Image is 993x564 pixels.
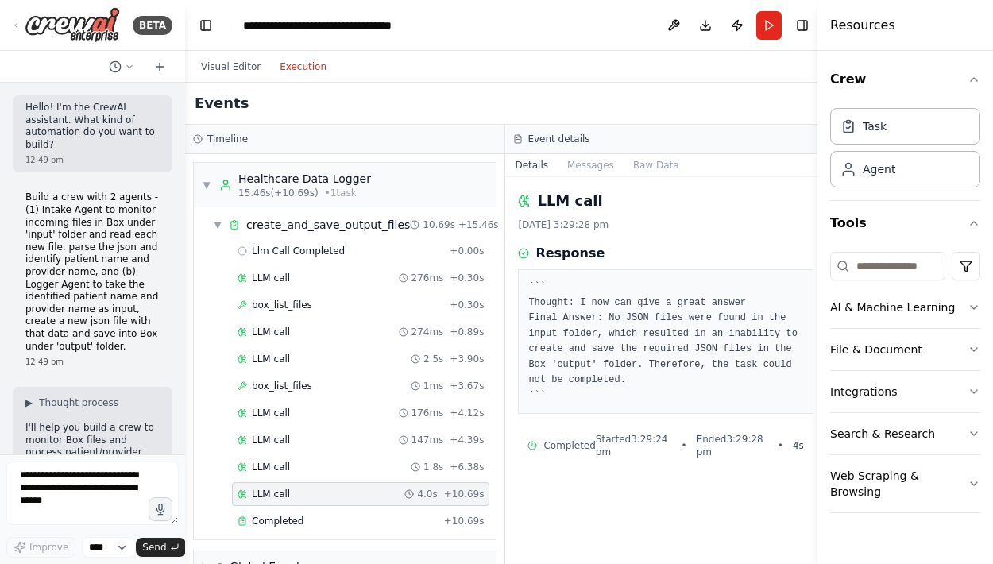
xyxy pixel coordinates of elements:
[830,201,980,245] button: Tools
[252,272,290,284] span: LLM call
[136,538,185,557] button: Send
[133,16,172,35] div: BETA
[697,433,768,458] span: Ended 3:29:28 pm
[458,218,499,231] span: + 15.46s
[252,515,303,527] span: Completed
[830,413,980,454] button: Search & Research
[252,407,290,419] span: LLM call
[25,7,120,43] img: Logo
[450,272,484,284] span: + 0.30s
[325,187,357,199] span: • 1 task
[863,118,887,134] div: Task
[243,17,392,33] nav: breadcrumb
[596,433,672,458] span: Started 3:29:24 pm
[102,57,141,76] button: Switch to previous chat
[202,179,211,191] span: ▼
[25,396,118,409] button: ▶Thought process
[830,57,980,102] button: Crew
[149,497,172,521] button: Click to speak your automation idea
[450,245,484,257] span: + 0.00s
[444,488,485,500] span: + 10.69s
[450,353,484,365] span: + 3.90s
[527,133,589,145] h3: Event details
[518,218,813,231] div: [DATE] 3:29:28 pm
[558,154,624,176] button: Messages
[450,326,484,338] span: + 0.89s
[252,299,312,311] span: box_list_files
[450,407,484,419] span: + 4.12s
[830,371,980,412] button: Integrations
[207,133,248,145] h3: Timeline
[25,154,160,166] div: 12:49 pm
[142,541,166,554] span: Send
[252,245,345,257] span: Llm Call Completed
[793,439,804,452] span: 4 s
[195,92,249,114] h2: Events
[778,439,783,452] span: •
[191,57,270,76] button: Visual Editor
[450,380,484,392] span: + 3.67s
[195,14,217,37] button: Hide left sidebar
[25,191,160,353] p: Build a crew with 2 agents - (1) Intake Agent to monitor incoming files in Box under 'input' fold...
[25,356,160,368] div: 12:49 pm
[213,218,222,231] span: ▼
[6,537,75,558] button: Improve
[537,190,602,212] h2: LLM call
[252,380,312,392] span: box_list_files
[543,439,595,452] span: Completed
[238,187,319,199] span: 15.46s (+10.69s)
[450,461,484,473] span: + 6.38s
[29,541,68,554] span: Improve
[270,57,336,76] button: Execution
[830,102,980,200] div: Crew
[411,407,444,419] span: 176ms
[252,461,290,473] span: LLM call
[830,455,980,512] button: Web Scraping & Browsing
[444,515,485,527] span: + 10.69s
[682,439,687,452] span: •
[450,299,484,311] span: + 0.30s
[528,280,802,404] pre: ``` Thought: I now can give a great answer Final Answer: No JSON files were found in the input fo...
[863,161,895,177] div: Agent
[830,245,980,526] div: Tools
[238,171,371,187] div: Healthcare Data Logger
[246,217,410,233] div: create_and_save_output_files
[450,434,484,446] span: + 4.39s
[252,488,290,500] span: LLM call
[417,488,437,500] span: 4.0s
[39,396,118,409] span: Thought process
[505,154,558,176] button: Details
[25,102,160,151] p: Hello! I'm the CrewAI assistant. What kind of automation do you want to build?
[411,326,444,338] span: 274ms
[423,461,443,473] span: 1.8s
[791,14,813,37] button: Hide right sidebar
[252,326,290,338] span: LLM call
[535,244,605,263] h3: Response
[25,396,33,409] span: ▶
[423,380,444,392] span: 1ms
[423,218,455,231] span: 10.69s
[830,16,895,35] h4: Resources
[423,353,443,365] span: 2.5s
[830,329,980,370] button: File & Document
[411,434,444,446] span: 147ms
[830,287,980,328] button: AI & Machine Learning
[411,272,444,284] span: 276ms
[25,422,160,508] p: I'll help you build a crew to monitor Box files and process patient/provider data. Let me first c...
[624,154,689,176] button: Raw Data
[252,434,290,446] span: LLM call
[252,353,290,365] span: LLM call
[147,57,172,76] button: Start a new chat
